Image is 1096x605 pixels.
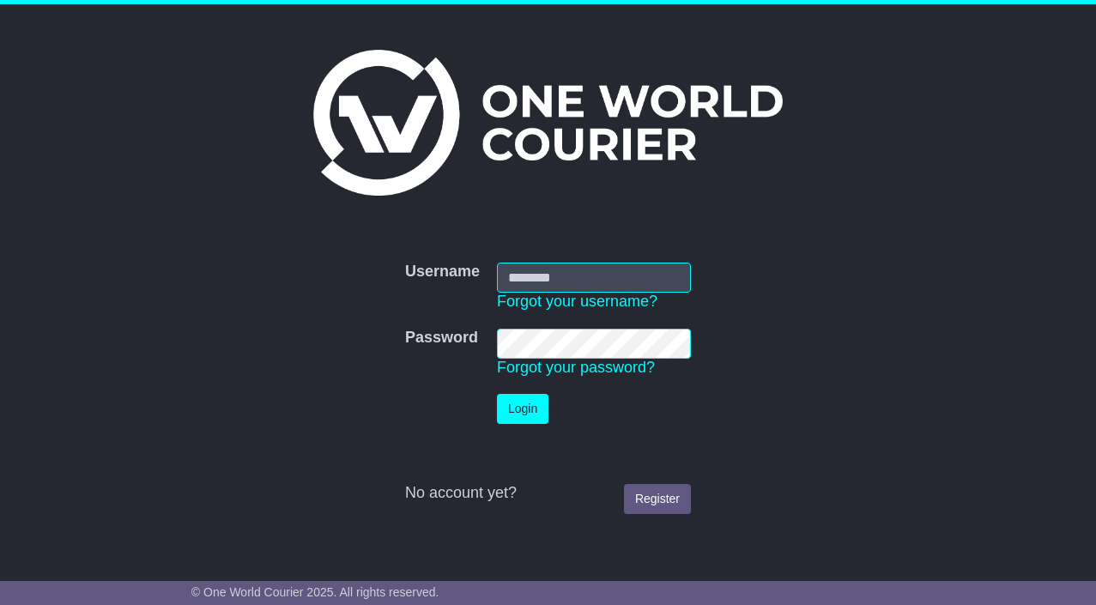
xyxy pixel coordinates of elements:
label: Username [405,263,480,281]
span: © One World Courier 2025. All rights reserved. [191,585,439,599]
div: No account yet? [405,484,691,503]
a: Forgot your username? [497,293,657,310]
label: Password [405,329,478,348]
a: Forgot your password? [497,359,655,376]
button: Login [497,394,548,424]
img: One World [313,50,782,196]
a: Register [624,484,691,514]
